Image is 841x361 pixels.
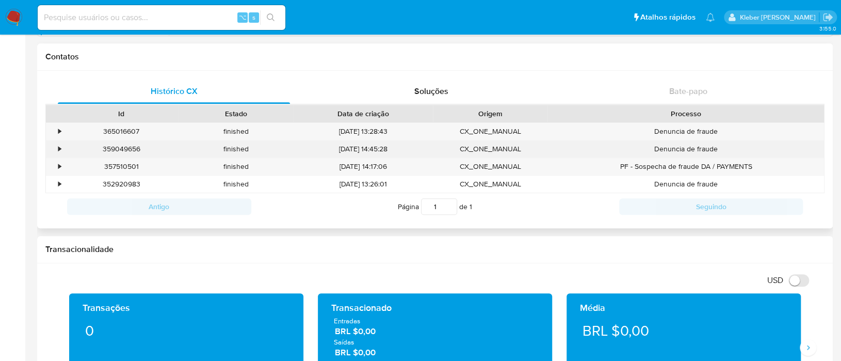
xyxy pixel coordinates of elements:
div: 365016607 [64,123,179,140]
div: • [58,127,61,136]
div: finished [179,176,293,193]
span: ⌥ [238,12,246,22]
input: Pesquise usuários ou casos... [38,11,285,24]
span: Página de [398,198,472,215]
a: Sair [822,12,833,23]
span: 1 [470,201,472,212]
div: Estado [186,108,286,119]
div: CX_ONE_MANUAL [433,140,547,158]
div: [DATE] 13:28:43 [293,123,433,140]
p: kleber.bueno@mercadolivre.com [739,12,819,22]
div: Data de criação [300,108,426,119]
div: • [58,162,61,171]
div: Denuncia de fraude [547,123,824,140]
div: CX_ONE_MANUAL [433,176,547,193]
div: finished [179,123,293,140]
div: finished [179,140,293,158]
div: CX_ONE_MANUAL [433,123,547,140]
button: search-icon [260,10,281,25]
div: • [58,179,61,189]
div: • [58,144,61,154]
div: PF - Sospecha de fraude DA / PAYMENTS [547,158,824,175]
h1: Transacionalidade [45,244,824,255]
button: Seguindo [619,198,803,215]
h1: Contatos [45,52,824,62]
div: Id [71,108,171,119]
div: 357510501 [64,158,179,175]
span: s [252,12,255,22]
span: Bate-papo [669,85,707,97]
div: [DATE] 14:17:06 [293,158,433,175]
div: finished [179,158,293,175]
div: Denuncia de fraude [547,140,824,158]
div: Origem [440,108,540,119]
span: Atalhos rápidos [640,12,696,23]
div: CX_ONE_MANUAL [433,158,547,175]
span: 3.155.0 [819,24,836,33]
button: Antigo [67,198,251,215]
span: Histórico CX [151,85,198,97]
div: [DATE] 13:26:01 [293,176,433,193]
a: Notificações [706,13,715,22]
div: Processo [555,108,817,119]
div: 352920983 [64,176,179,193]
div: Denuncia de fraude [547,176,824,193]
div: [DATE] 14:45:28 [293,140,433,158]
div: 359049656 [64,140,179,158]
span: Soluções [414,85,448,97]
